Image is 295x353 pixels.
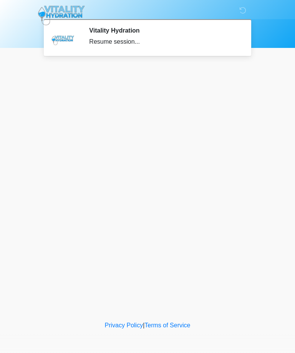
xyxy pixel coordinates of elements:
[51,27,75,50] img: Agent Avatar
[105,322,143,328] a: Privacy Policy
[144,322,190,328] a: Terms of Service
[89,37,238,46] div: Resume session...
[143,322,144,328] a: |
[38,6,85,25] img: Vitality Hydration Logo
